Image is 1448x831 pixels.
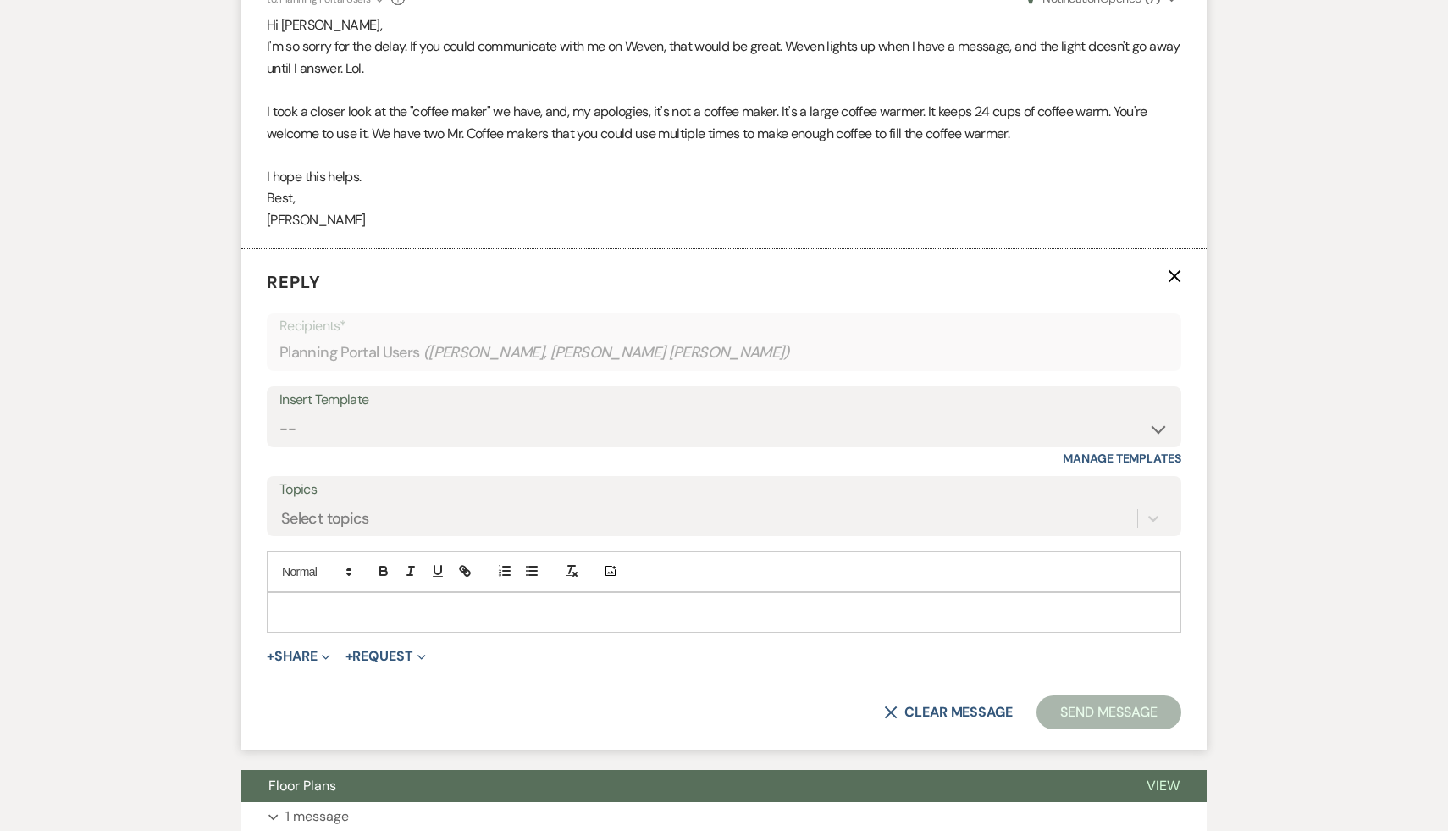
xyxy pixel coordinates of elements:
span: + [267,650,274,663]
p: I'm so sorry for the delay. If you could communicate with me on Weven, that would be great. Weven... [267,36,1181,79]
button: Clear message [884,706,1013,719]
button: View [1119,770,1207,802]
div: Planning Portal Users [279,336,1169,369]
button: Send Message [1036,695,1181,729]
button: 1 message [241,802,1207,831]
button: Floor Plans [241,770,1119,802]
span: Floor Plans [268,777,336,795]
p: I took a closer look at the "coffee maker" we have, and, my apologies, it's not a coffee maker. I... [267,101,1181,144]
span: + [345,650,353,663]
button: Request [345,650,426,663]
div: Select topics [281,507,369,529]
span: View [1147,777,1180,795]
button: Share [267,650,330,663]
div: Insert Template [279,388,1169,413]
p: Best, [267,187,1181,209]
p: Recipients* [279,315,1169,337]
label: Topics [279,478,1169,502]
span: Reply [267,271,321,293]
p: Hi [PERSON_NAME], [267,14,1181,36]
p: I hope this helps. [267,166,1181,188]
p: 1 message [285,806,349,828]
span: ( [PERSON_NAME], [PERSON_NAME] [PERSON_NAME] ) [423,341,791,364]
a: Manage Templates [1063,451,1181,466]
p: [PERSON_NAME] [267,209,1181,231]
